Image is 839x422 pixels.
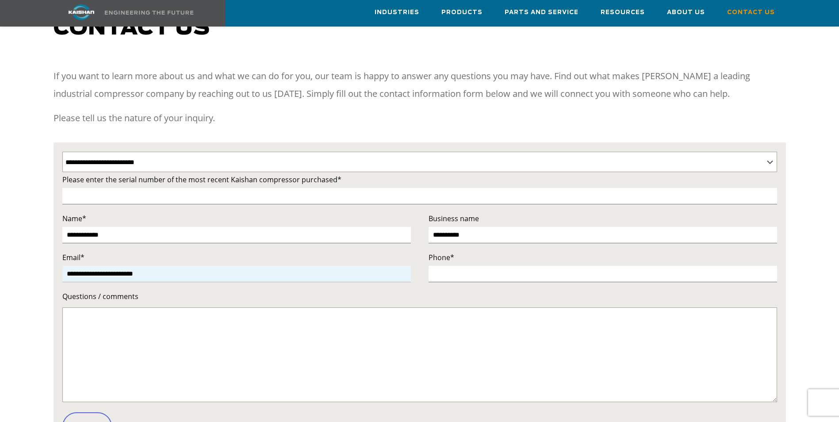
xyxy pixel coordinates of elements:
[375,0,419,24] a: Industries
[48,4,115,20] img: kaishan logo
[667,0,705,24] a: About Us
[727,0,775,24] a: Contact Us
[441,0,483,24] a: Products
[441,8,483,18] span: Products
[105,11,193,15] img: Engineering the future
[727,8,775,18] span: Contact Us
[62,173,777,186] label: Please enter the serial number of the most recent Kaishan compressor purchased*
[62,212,411,225] label: Name*
[54,67,786,103] p: If you want to learn more about us and what we can do for you, our team is happy to answer any qu...
[429,212,777,225] label: Business name
[429,251,777,264] label: Phone*
[505,0,578,24] a: Parts and Service
[375,8,419,18] span: Industries
[54,109,786,127] p: Please tell us the nature of your inquiry.
[601,8,645,18] span: Resources
[62,251,411,264] label: Email*
[667,8,705,18] span: About Us
[54,18,210,39] span: Contact us
[505,8,578,18] span: Parts and Service
[601,0,645,24] a: Resources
